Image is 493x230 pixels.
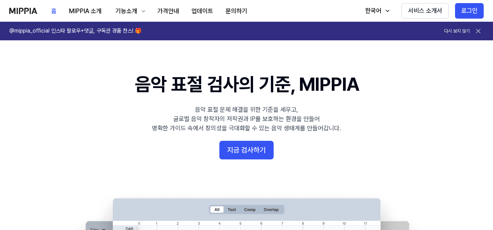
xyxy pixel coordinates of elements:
[364,6,383,16] div: 한국어
[45,3,63,19] button: 홈
[219,3,253,19] button: 문의하기
[9,8,37,14] img: logo
[219,141,274,159] button: 지금 검사하기
[185,3,219,19] button: 업데이트
[402,3,449,19] button: 서비스 소개서
[151,3,185,19] button: 가격안내
[152,105,341,133] div: 음악 표절 문제 해결을 위한 기준을 세우고, 글로벌 음악 창작자의 저작권과 IP를 보호하는 환경을 만들어 명확한 가이드 속에서 창의성을 극대화할 수 있는 음악 생태계를 만들어...
[444,28,470,35] button: 다시 보지 않기
[135,71,359,97] h1: 음악 표절 검사의 기준, MIPPIA
[108,3,151,19] button: 기능소개
[9,27,141,35] h1: @mippia_official 인스타 팔로우+댓글, 구독권 경품 찬스! 🎁
[185,0,219,22] a: 업데이트
[45,0,63,22] a: 홈
[114,7,139,16] div: 기능소개
[357,3,395,19] button: 한국어
[455,3,484,19] button: 로그인
[63,3,108,19] button: MIPPIA 소개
